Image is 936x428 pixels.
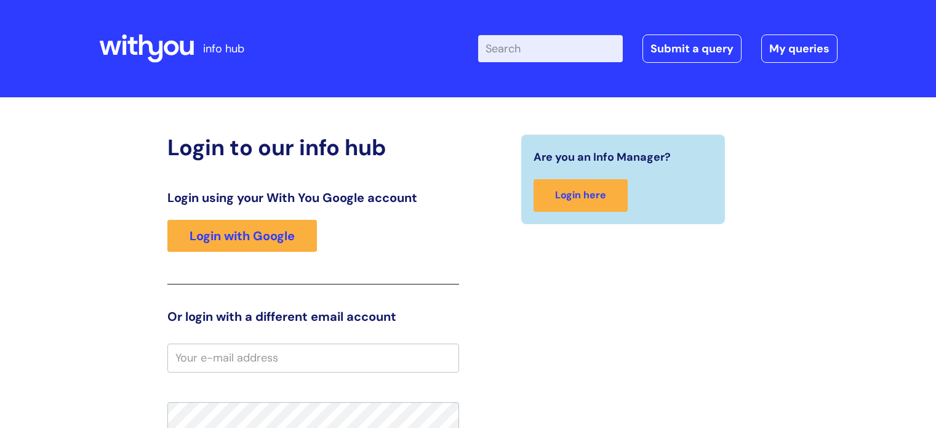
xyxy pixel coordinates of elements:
[203,39,244,59] p: info hub
[642,34,742,63] a: Submit a query
[167,344,459,372] input: Your e-mail address
[478,35,623,62] input: Search
[167,309,459,324] h3: Or login with a different email account
[761,34,838,63] a: My queries
[167,190,459,205] h3: Login using your With You Google account
[534,147,671,167] span: Are you an Info Manager?
[534,179,628,212] a: Login here
[167,134,459,161] h2: Login to our info hub
[167,220,317,252] a: Login with Google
